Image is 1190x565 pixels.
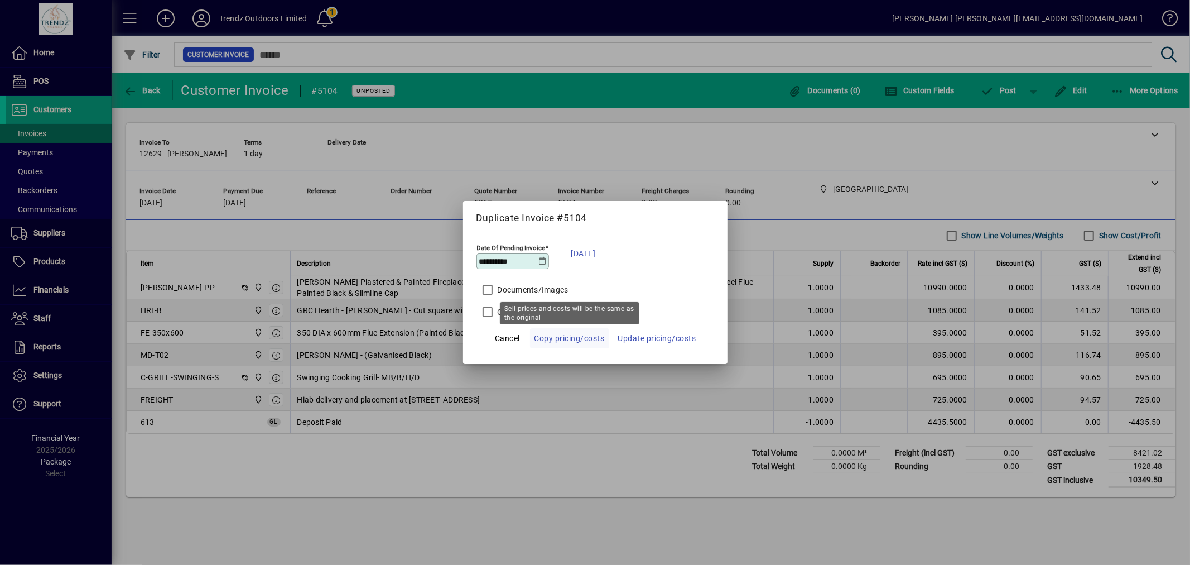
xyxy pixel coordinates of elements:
label: Documents/Images [495,284,568,295]
div: Sell prices and costs will be the same as the original [500,302,639,324]
span: Cancel [495,332,520,345]
button: Copy pricing/costs [530,328,609,348]
span: Update pricing/costs [618,332,696,345]
h5: Duplicate Invoice #5104 [476,212,714,224]
span: [DATE] [571,247,596,260]
span: Copy pricing/costs [534,332,605,345]
mat-label: Date Of Pending Invoice [477,244,546,252]
button: [DATE] [566,240,601,267]
button: Cancel [490,328,526,348]
button: Update pricing/costs [614,328,701,348]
